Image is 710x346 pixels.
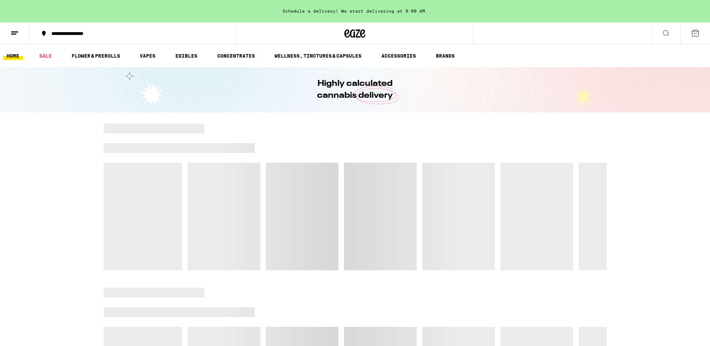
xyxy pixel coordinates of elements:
[36,52,55,60] a: SALE
[271,52,365,60] a: WELLNESS, TINCTURES & CAPSULES
[136,52,159,60] a: VAPES
[172,52,201,60] a: EDIBLES
[378,52,419,60] a: ACCESSORIES
[214,52,258,60] a: CONCENTRATES
[432,52,458,60] a: BRANDS
[3,52,23,60] a: HOME
[298,78,413,102] h1: Highly calculated cannabis delivery
[68,52,124,60] a: FLOWER & PREROLLS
